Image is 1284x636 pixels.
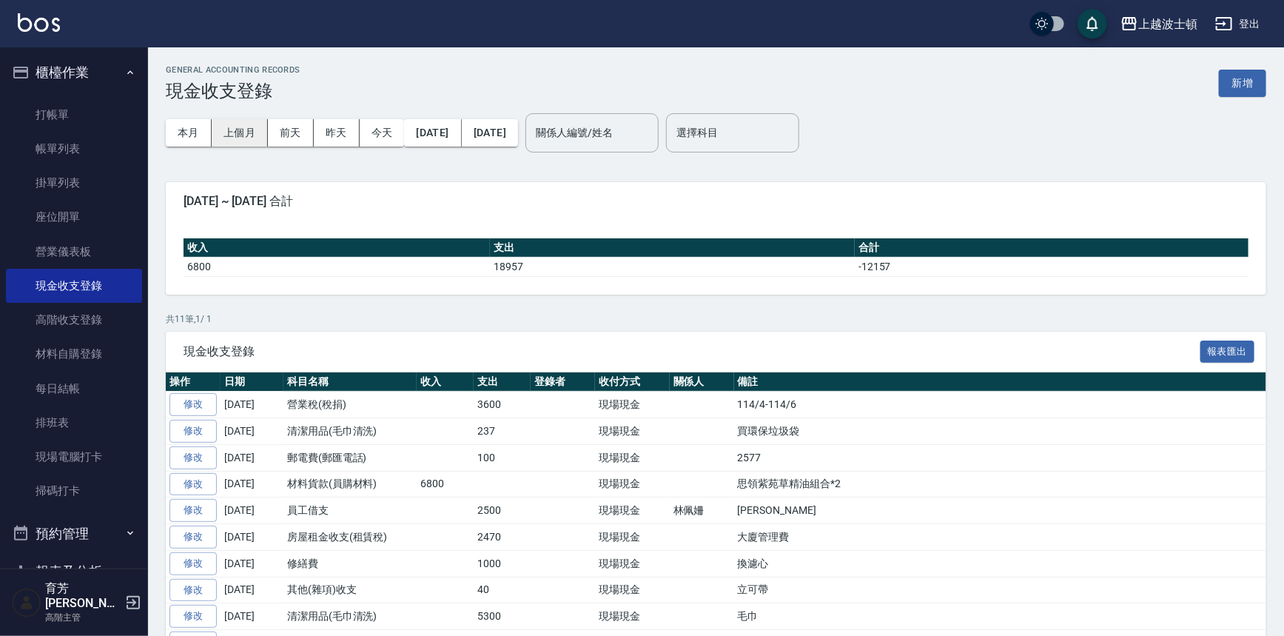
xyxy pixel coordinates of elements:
[474,392,531,418] td: 3600
[734,603,1266,630] td: 毛巾
[184,238,490,258] th: 收入
[45,611,121,624] p: 高階主管
[6,235,142,269] a: 營業儀表板
[6,200,142,234] a: 座位開單
[474,418,531,445] td: 237
[283,392,417,418] td: 營業稅(稅捐)
[283,418,417,445] td: 清潔用品(毛巾清洗)
[166,119,212,147] button: 本月
[166,372,221,392] th: 操作
[6,474,142,508] a: 掃碼打卡
[417,372,474,392] th: 收入
[283,372,417,392] th: 科目名稱
[221,577,283,603] td: [DATE]
[184,194,1248,209] span: [DATE] ~ [DATE] 合計
[1138,15,1197,33] div: 上越波士頓
[6,552,142,591] button: 報表及分析
[474,603,531,630] td: 5300
[6,98,142,132] a: 打帳單
[283,498,417,524] td: 員工借支
[6,406,142,440] a: 排班表
[169,526,217,549] a: 修改
[734,418,1266,445] td: 買環保垃圾袋
[184,344,1200,359] span: 現金收支登錄
[531,372,595,392] th: 登錄者
[12,588,41,617] img: Person
[595,603,670,630] td: 現場現金
[45,581,121,611] h5: 育芳[PERSON_NAME]
[221,603,283,630] td: [DATE]
[221,372,283,392] th: 日期
[417,471,474,498] td: 6800
[6,303,142,337] a: 高階收支登錄
[734,372,1266,392] th: 備註
[283,471,417,498] td: 材料貨款(員購材料)
[283,550,417,577] td: 修繕費
[1115,9,1203,39] button: 上越波士頓
[283,444,417,471] td: 郵電費(郵匯電話)
[1219,76,1266,90] a: 新增
[734,550,1266,577] td: 換濾心
[169,579,217,602] a: 修改
[221,471,283,498] td: [DATE]
[734,444,1266,471] td: 2577
[6,515,142,553] button: 預約管理
[166,81,300,101] h3: 現金收支登錄
[474,498,531,524] td: 2500
[595,372,670,392] th: 收付方式
[474,372,531,392] th: 支出
[221,498,283,524] td: [DATE]
[18,13,60,32] img: Logo
[169,552,217,575] a: 修改
[283,524,417,551] td: 房屋租金收支(租賃稅)
[595,498,670,524] td: 現場現金
[490,257,855,276] td: 18957
[6,440,142,474] a: 現場電腦打卡
[1219,70,1266,97] button: 新增
[221,392,283,418] td: [DATE]
[184,257,490,276] td: 6800
[1200,344,1255,358] a: 報表匯出
[474,577,531,603] td: 40
[221,418,283,445] td: [DATE]
[734,524,1266,551] td: 大廈管理費
[595,577,670,603] td: 現場現金
[6,337,142,371] a: 材料自購登錄
[169,446,217,469] a: 修改
[212,119,268,147] button: 上個月
[474,550,531,577] td: 1000
[734,471,1266,498] td: 思領紫苑草精油組合*2
[474,444,531,471] td: 100
[169,499,217,522] a: 修改
[670,498,734,524] td: 林佩姍
[221,524,283,551] td: [DATE]
[283,603,417,630] td: 清潔用品(毛巾清洗)
[595,444,670,471] td: 現場現金
[462,119,518,147] button: [DATE]
[6,269,142,303] a: 現金收支登錄
[595,418,670,445] td: 現場現金
[169,393,217,416] a: 修改
[360,119,405,147] button: 今天
[855,238,1248,258] th: 合計
[314,119,360,147] button: 昨天
[404,119,461,147] button: [DATE]
[474,524,531,551] td: 2470
[670,372,734,392] th: 關係人
[169,473,217,496] a: 修改
[169,605,217,628] a: 修改
[1209,10,1266,38] button: 登出
[6,166,142,200] a: 掛單列表
[595,524,670,551] td: 現場現金
[595,471,670,498] td: 現場現金
[6,53,142,92] button: 櫃檯作業
[221,444,283,471] td: [DATE]
[734,577,1266,603] td: 立可帶
[166,312,1266,326] p: 共 11 筆, 1 / 1
[169,420,217,443] a: 修改
[268,119,314,147] button: 前天
[6,372,142,406] a: 每日結帳
[734,498,1266,524] td: [PERSON_NAME]
[734,392,1266,418] td: 114/4-114/6
[1078,9,1107,39] button: save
